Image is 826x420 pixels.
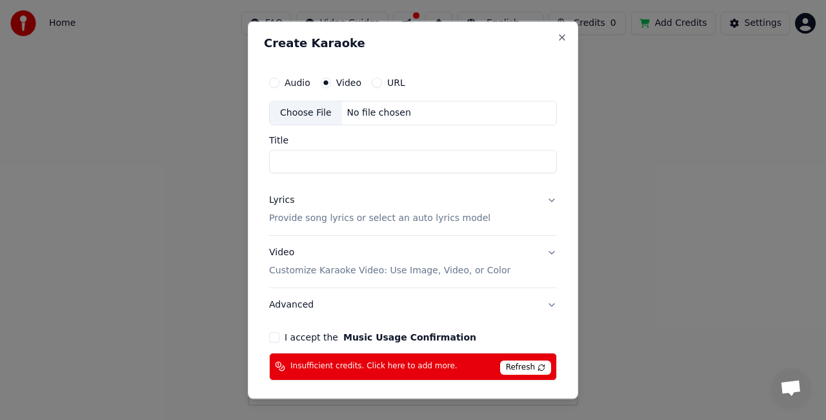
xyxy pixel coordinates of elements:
button: VideoCustomize Karaoke Video: Use Image, Video, or Color [269,235,557,287]
label: Title [269,135,557,144]
label: I accept the [285,332,476,341]
div: Video [269,246,510,277]
div: No file chosen [342,107,416,120]
span: Insufficient credits. Click here to add more. [290,361,458,372]
label: URL [387,78,405,87]
button: I accept the [343,332,476,341]
h2: Create Karaoke [264,37,562,49]
div: Lyrics [269,193,294,206]
div: Choose File [270,101,342,125]
p: Provide song lyrics or select an auto lyrics model [269,211,490,224]
span: Refresh [500,360,551,374]
button: LyricsProvide song lyrics or select an auto lyrics model [269,183,557,235]
button: Advanced [269,288,557,321]
label: Video [336,78,361,87]
label: Audio [285,78,310,87]
p: Customize Karaoke Video: Use Image, Video, or Color [269,264,510,277]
